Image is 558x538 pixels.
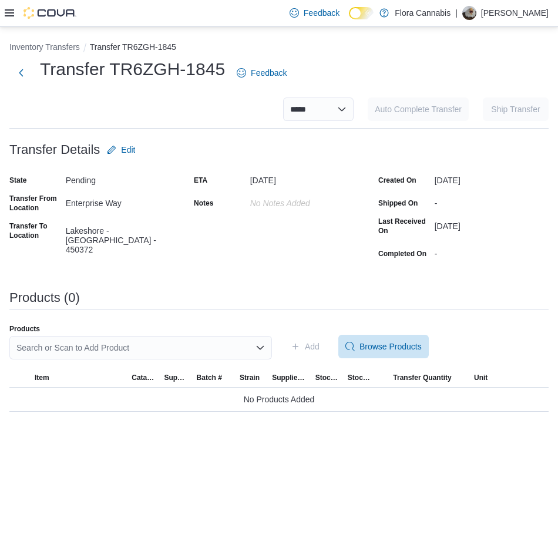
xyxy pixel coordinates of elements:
nav: An example of EuiBreadcrumbs [9,41,549,55]
div: - [435,244,549,258]
h1: Transfer TR6ZGH-1845 [40,58,225,81]
div: [DATE] [435,217,549,231]
label: Products [9,324,40,334]
button: Strain [235,368,267,387]
label: Created On [378,176,416,185]
div: [DATE] [435,171,549,185]
label: Transfer To Location [9,221,61,240]
div: Enterprise Way [66,194,180,208]
button: Supplier SKU [159,368,191,387]
span: Batch # [197,373,222,382]
span: Strain [240,373,260,382]
span: Feedback [304,7,339,19]
button: Open list of options [256,343,265,352]
label: Completed On [378,249,426,258]
div: Lakeshore - [GEOGRAPHIC_DATA] - 450372 [66,221,180,254]
button: Browse Products [338,335,429,358]
div: Talon Daneluk [462,6,476,20]
span: Catalog SKU [132,373,154,382]
a: Feedback [232,61,291,85]
button: Unit [469,368,513,387]
button: Edit [102,138,140,162]
p: | [455,6,458,20]
button: Item [30,368,127,387]
span: Supplier License [272,373,305,382]
span: Edit [121,144,135,156]
span: Stock at Destination [348,373,371,382]
span: Feedback [251,67,287,79]
span: Add [305,341,320,352]
input: Dark Mode [349,7,374,19]
span: Ship Transfer [491,103,540,115]
button: Transfer Quantity [375,368,469,387]
button: Catalog SKU [127,368,159,387]
label: State [9,176,26,185]
label: Transfer From Location [9,194,61,213]
h3: Products (0) [9,291,80,305]
label: Notes [194,199,213,208]
button: Auto Complete Transfer [368,97,469,121]
span: Stock at Source [315,373,338,382]
div: - [435,194,549,208]
span: Browse Products [359,341,422,352]
label: Last Received On [378,217,430,236]
img: Cova [23,7,76,19]
div: Pending [66,171,180,185]
span: Item [35,373,49,382]
p: [PERSON_NAME] [481,6,549,20]
button: Inventory Transfers [9,42,80,52]
button: Stock at Source [311,368,343,387]
span: Transfer Quantity [393,373,451,382]
div: No Notes added [250,194,364,208]
button: Add [286,335,324,358]
button: Stock at Destination [343,368,375,387]
h3: Transfer Details [9,143,100,157]
span: Unit [474,373,488,382]
a: Feedback [285,1,344,25]
span: Supplier SKU [164,373,187,382]
p: Flora Cannabis [395,6,451,20]
button: Ship Transfer [483,97,549,121]
span: Auto Complete Transfer [375,103,462,115]
button: Next [9,61,33,85]
span: No Products Added [244,392,315,406]
label: ETA [194,176,207,185]
div: [DATE] [250,171,364,185]
label: Shipped On [378,199,418,208]
button: Transfer TR6ZGH-1845 [90,42,176,52]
